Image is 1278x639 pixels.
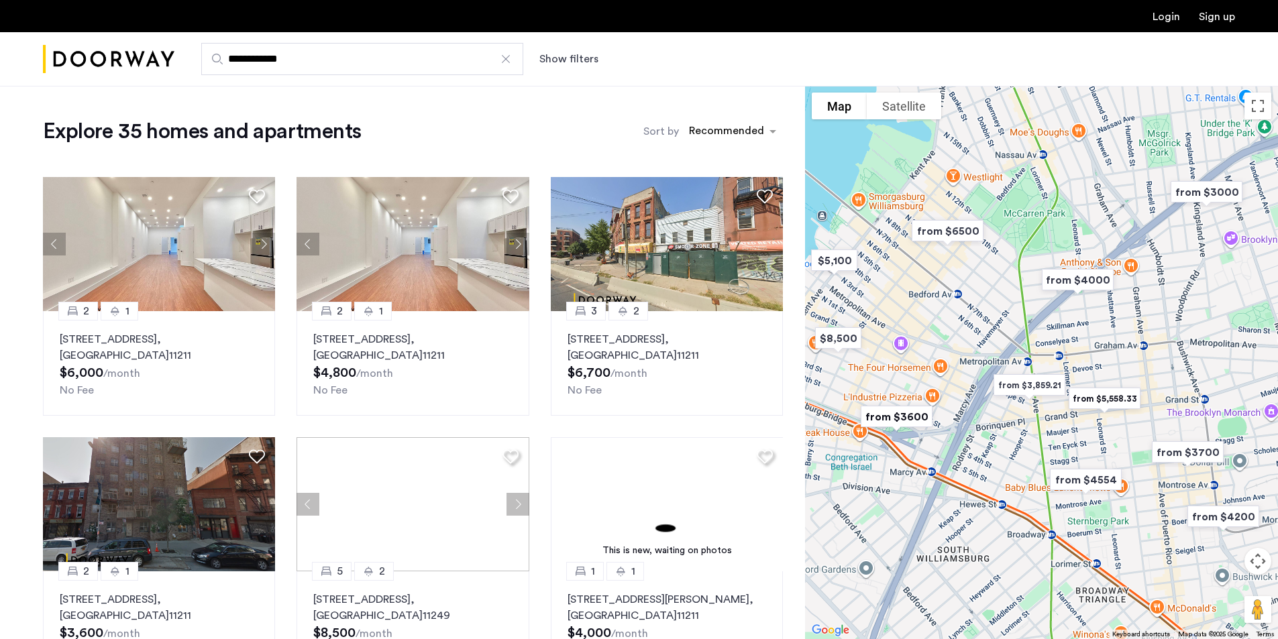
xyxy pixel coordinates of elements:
div: from $3000 [1160,172,1253,213]
div: from $4200 [1177,496,1270,537]
img: Google [808,622,853,639]
button: Toggle fullscreen view [1244,93,1271,119]
a: Open this area in Google Maps (opens a new window) [808,622,853,639]
span: $6,700 [568,366,610,380]
label: Sort by [643,123,679,139]
div: from $4554 [1039,459,1132,500]
ng-select: sort-apartment [682,119,783,143]
a: 32[STREET_ADDRESS], [GEOGRAPHIC_DATA]11211No Fee [551,311,783,416]
button: Next apartment [507,493,529,516]
input: Apartment Search [201,43,523,75]
div: $5,100 [800,240,868,281]
button: Drag Pegman onto the map to open Street View [1244,596,1271,623]
button: Next apartment [507,233,529,255]
div: from $3600 [850,396,943,437]
div: $8,500 [804,318,872,359]
iframe: chat widget [1195,585,1238,626]
span: Map data ©2025 Google [1178,631,1248,638]
p: [STREET_ADDRESS] 11249 [313,591,512,624]
sub: /month [611,628,648,639]
img: 360ac8f6-4482-47b0-bc3d-3cb89b569d10_638905200039138648.png [551,177,784,311]
div: from $4000 [1031,259,1124,300]
p: [STREET_ADDRESS] 11211 [568,331,766,363]
a: Cazamio Logo [43,34,174,84]
span: 2 [337,303,343,319]
sub: /month [356,628,392,639]
button: Previous apartment [297,493,319,516]
h1: Explore 35 homes and apartments [43,118,361,145]
span: 1 [379,303,383,319]
a: This is new, waiting on photos [551,437,784,571]
button: Keyboard shortcuts [1112,630,1170,639]
span: $4,800 [313,366,356,380]
button: Previous apartment [43,233,66,255]
img: logo [43,34,174,84]
sub: /month [103,628,140,639]
button: Map camera controls [1244,548,1271,575]
button: Show or hide filters [539,51,598,67]
p: [STREET_ADDRESS][PERSON_NAME] 11211 [568,591,766,624]
sub: /month [103,368,140,379]
img: dc6efc1f-24ba-4395-9182-45437e21be9a_638907940359509753.png [43,437,276,571]
a: 21[STREET_ADDRESS], [GEOGRAPHIC_DATA]11211No Fee [43,311,275,416]
button: Show street map [812,93,867,119]
span: No Fee [60,385,94,396]
img: 360ac8f6-4482-47b0-bc3d-3cb89b569d10_638786182956160787.jpeg [43,177,276,311]
div: from $3,859.21 [983,365,1076,406]
img: 360ac8f6-4482-47b0-bc3d-3cb89b569d10_638786182956160787.jpeg [297,177,529,311]
img: 1.gif [551,437,784,571]
a: 21[STREET_ADDRESS], [GEOGRAPHIC_DATA]11211No Fee [297,311,529,416]
span: 3 [591,303,597,319]
span: 1 [631,563,635,579]
span: 5 [337,563,343,579]
p: [STREET_ADDRESS] 11211 [60,331,258,363]
span: 2 [83,563,89,579]
p: [STREET_ADDRESS] 11211 [60,591,258,624]
span: 2 [379,563,385,579]
span: 2 [633,303,639,319]
sub: /month [610,368,647,379]
div: from $5,558.33 [1058,378,1151,419]
span: 1 [125,303,129,319]
span: 1 [125,563,129,579]
div: Recommended [687,123,764,142]
span: 2 [83,303,89,319]
span: 1 [591,563,595,579]
span: No Fee [313,385,348,396]
div: from $3700 [1141,432,1234,473]
span: No Fee [568,385,602,396]
a: Registration [1199,11,1235,22]
button: Next apartment [252,233,275,255]
div: from $6500 [901,211,994,251]
div: This is new, waiting on photos [557,544,777,558]
sub: /month [356,368,393,379]
span: $6,000 [60,366,103,380]
a: Login [1153,11,1180,22]
button: Show satellite imagery [867,93,941,119]
button: Previous apartment [297,233,319,255]
a: Terms (opens in new tab) [1257,630,1274,639]
p: [STREET_ADDRESS] 11211 [313,331,512,363]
